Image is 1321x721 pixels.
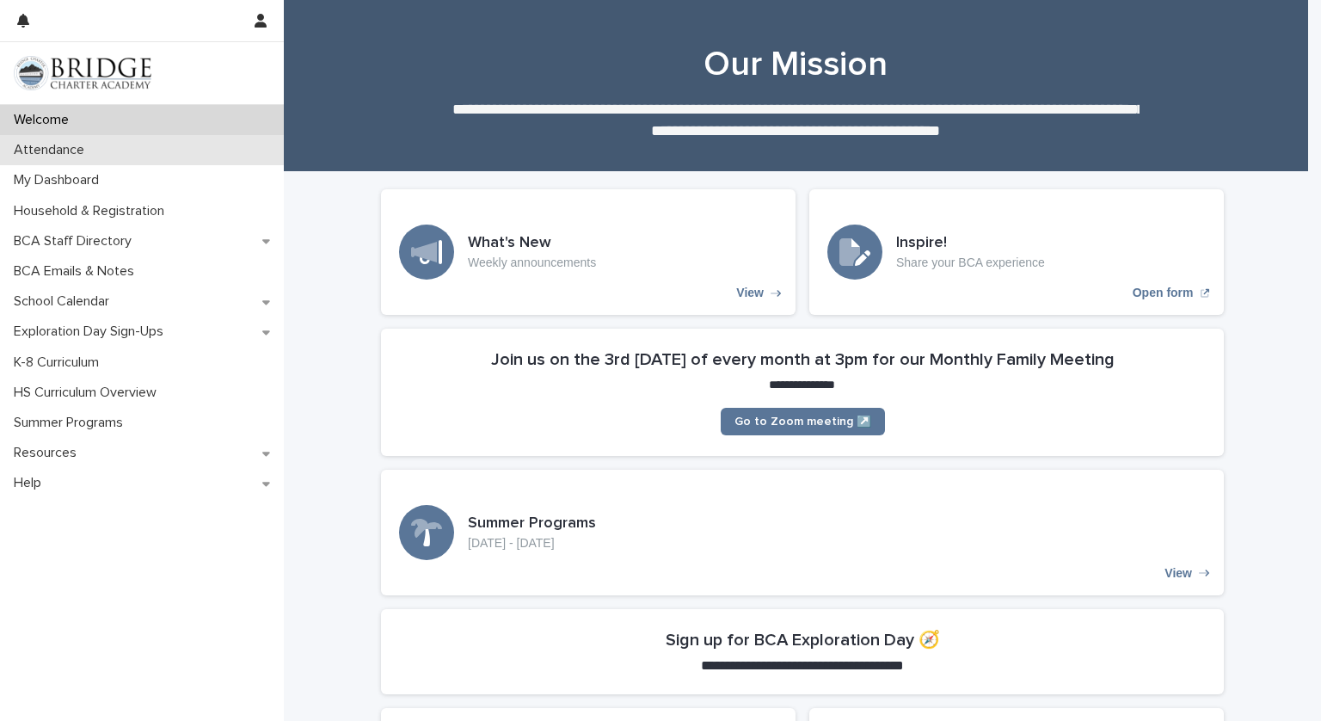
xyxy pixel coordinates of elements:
h2: Join us on the 3rd [DATE] of every month at 3pm for our Monthly Family Meeting [491,349,1115,370]
span: Go to Zoom meeting ↗️ [734,416,871,428]
p: Exploration Day Sign-Ups [7,324,177,340]
a: Go to Zoom meeting ↗️ [721,408,885,435]
p: View [1164,566,1192,581]
p: [DATE] - [DATE] [468,536,596,551]
a: Open form [809,189,1224,315]
p: Help [7,475,55,491]
p: View [736,286,764,300]
p: Welcome [7,112,83,128]
h2: Sign up for BCA Exploration Day 🧭 [666,630,940,650]
a: View [381,470,1224,595]
p: Resources [7,445,90,461]
img: V1C1m3IdTEidaUdm9Hs0 [14,56,151,90]
p: Share your BCA experience [896,256,1045,270]
p: HS Curriculum Overview [7,385,170,401]
p: Weekly announcements [468,256,596,270]
a: View [381,189,796,315]
h3: What's New [468,234,596,253]
p: Open form [1133,286,1194,300]
h3: Inspire! [896,234,1045,253]
p: My Dashboard [7,172,113,188]
h1: Our Mission [374,44,1217,85]
p: Household & Registration [7,203,178,219]
p: K-8 Curriculum [7,354,113,371]
p: School Calendar [7,293,123,310]
p: BCA Emails & Notes [7,263,148,280]
p: Summer Programs [7,415,137,431]
p: BCA Staff Directory [7,233,145,250]
p: Attendance [7,142,98,158]
h3: Summer Programs [468,515,596,533]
